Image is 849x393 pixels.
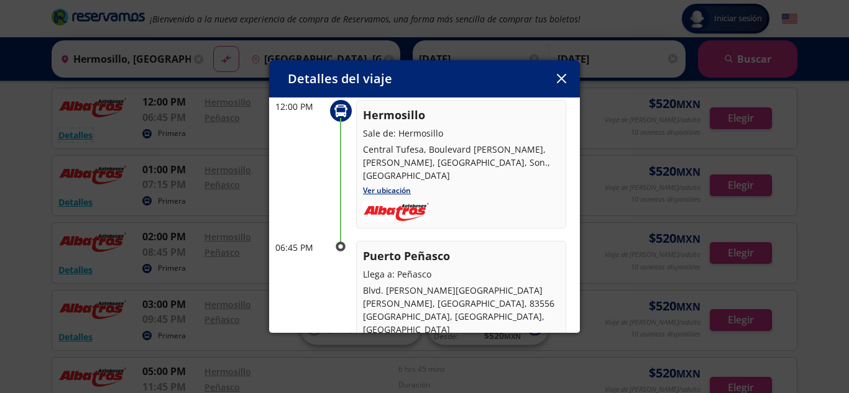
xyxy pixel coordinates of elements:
[363,107,559,124] p: Hermosillo
[275,241,325,254] p: 06:45 PM
[363,185,411,196] a: Ver ubicación
[275,100,325,113] p: 12:00 PM
[363,268,559,281] p: Llega a: Peñasco
[288,70,392,88] p: Detalles del viaje
[363,201,429,222] img: logo-alba.png
[363,248,559,264] p: Puerto Peñasco
[363,143,559,182] p: Central Tufesa, Boulevard [PERSON_NAME], [PERSON_NAME], [GEOGRAPHIC_DATA], Son., [GEOGRAPHIC_DATA]
[363,127,559,140] p: Sale de: Hermosillo
[363,284,559,336] p: Blvd. [PERSON_NAME][GEOGRAPHIC_DATA][PERSON_NAME], [GEOGRAPHIC_DATA], 83556 [GEOGRAPHIC_DATA], [G...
